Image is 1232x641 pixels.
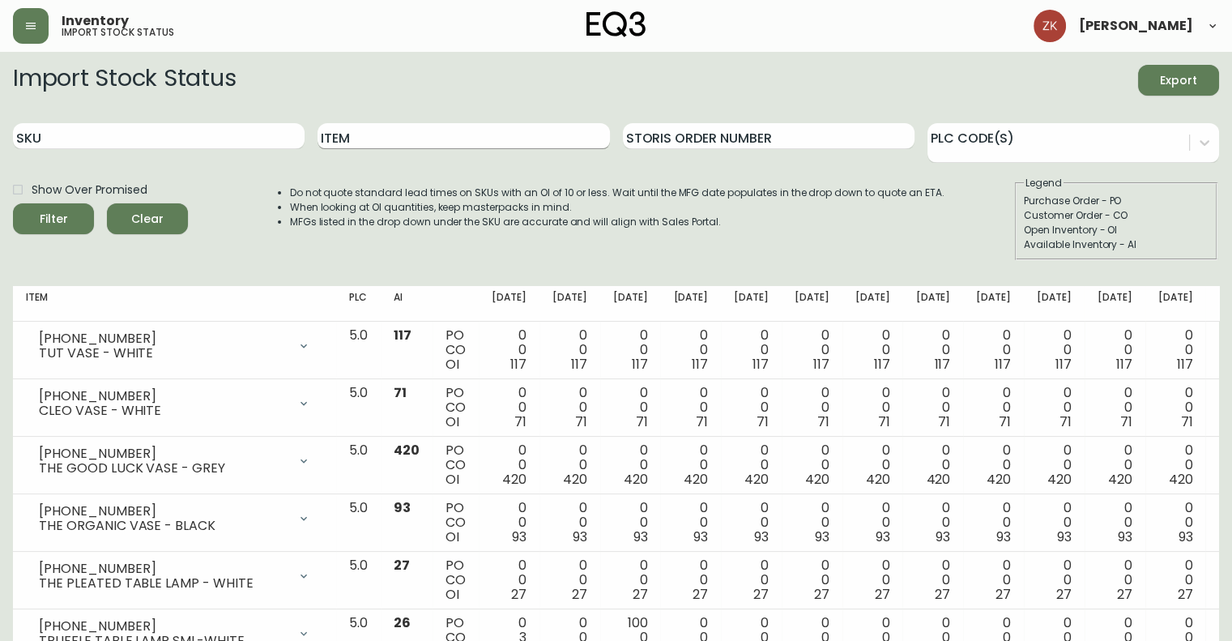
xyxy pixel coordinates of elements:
[394,613,411,632] span: 26
[692,355,708,374] span: 117
[394,326,411,344] span: 117
[752,355,769,374] span: 117
[394,383,407,402] span: 71
[815,528,829,546] span: 93
[926,470,950,489] span: 420
[1024,286,1085,322] th: [DATE]
[1037,558,1072,602] div: 0 0
[1158,558,1193,602] div: 0 0
[936,528,950,546] span: 93
[1037,386,1072,429] div: 0 0
[935,585,950,604] span: 27
[934,355,950,374] span: 117
[1055,355,1072,374] span: 117
[999,412,1011,431] span: 71
[1158,328,1193,372] div: 0 0
[1098,328,1132,372] div: 0 0
[1180,412,1192,431] span: 71
[394,498,411,517] span: 93
[1145,286,1206,322] th: [DATE]
[855,501,890,545] div: 0 0
[290,215,944,229] li: MFGs listed in the drop down under the SKU are accurate and will align with Sales Portal.
[734,501,769,545] div: 0 0
[39,619,288,634] div: [PHONE_NUMBER]
[573,528,587,546] span: 93
[902,286,963,322] th: [DATE]
[26,558,323,594] div: [PHONE_NUMBER]THE PLEATED TABLE LAMP - WHITE
[571,355,587,374] span: 117
[445,412,459,431] span: OI
[795,501,829,545] div: 0 0
[996,528,1011,546] span: 93
[813,355,829,374] span: 117
[600,286,661,322] th: [DATE]
[817,412,829,431] span: 71
[1057,528,1072,546] span: 93
[734,328,769,372] div: 0 0
[613,386,648,429] div: 0 0
[1024,237,1209,252] div: Available Inventory - AI
[1118,528,1132,546] span: 93
[693,528,708,546] span: 93
[552,443,587,487] div: 0 0
[290,200,944,215] li: When looking at OI quantities, keep masterpacks in mind.
[795,558,829,602] div: 0 0
[1176,355,1192,374] span: 117
[1138,65,1219,96] button: Export
[1151,71,1206,91] span: Export
[1079,19,1193,32] span: [PERSON_NAME]
[26,443,323,479] div: [PHONE_NUMBER]THE GOOD LUCK VASE - GREY
[445,443,466,487] div: PO CO
[26,386,323,421] div: [PHONE_NUMBER]CLEO VASE - WHITE
[445,501,466,545] div: PO CO
[915,328,950,372] div: 0 0
[855,328,890,372] div: 0 0
[673,386,708,429] div: 0 0
[39,461,288,476] div: THE GOOD LUCK VASE - GREY
[445,558,466,602] div: PO CO
[492,328,526,372] div: 0 0
[1158,386,1193,429] div: 0 0
[613,443,648,487] div: 0 0
[915,443,950,487] div: 0 0
[878,412,890,431] span: 71
[673,328,708,372] div: 0 0
[1085,286,1145,322] th: [DATE]
[1177,585,1192,604] span: 27
[26,501,323,536] div: [PHONE_NUMBER]THE ORGANIC VASE - BLACK
[744,470,769,489] span: 420
[613,501,648,545] div: 0 0
[976,558,1011,602] div: 0 0
[734,443,769,487] div: 0 0
[492,443,526,487] div: 0 0
[684,470,708,489] span: 420
[613,558,648,602] div: 0 0
[814,585,829,604] span: 27
[39,519,288,533] div: THE ORGANIC VASE - BLACK
[976,443,1011,487] div: 0 0
[552,386,587,429] div: 0 0
[632,355,648,374] span: 117
[976,328,1011,372] div: 0 0
[39,562,288,576] div: [PHONE_NUMBER]
[1116,355,1132,374] span: 117
[394,556,410,575] span: 27
[1108,470,1132,489] span: 420
[673,443,708,487] div: 0 0
[107,203,188,234] button: Clear
[336,494,381,552] td: 5.0
[855,386,890,429] div: 0 0
[336,552,381,609] td: 5.0
[757,412,769,431] span: 71
[795,386,829,429] div: 0 0
[613,328,648,372] div: 0 0
[938,412,950,431] span: 71
[539,286,600,322] th: [DATE]
[754,528,769,546] span: 93
[13,203,94,234] button: Filter
[624,470,648,489] span: 420
[855,558,890,602] div: 0 0
[336,437,381,494] td: 5.0
[636,412,648,431] span: 71
[1024,176,1064,190] legend: Legend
